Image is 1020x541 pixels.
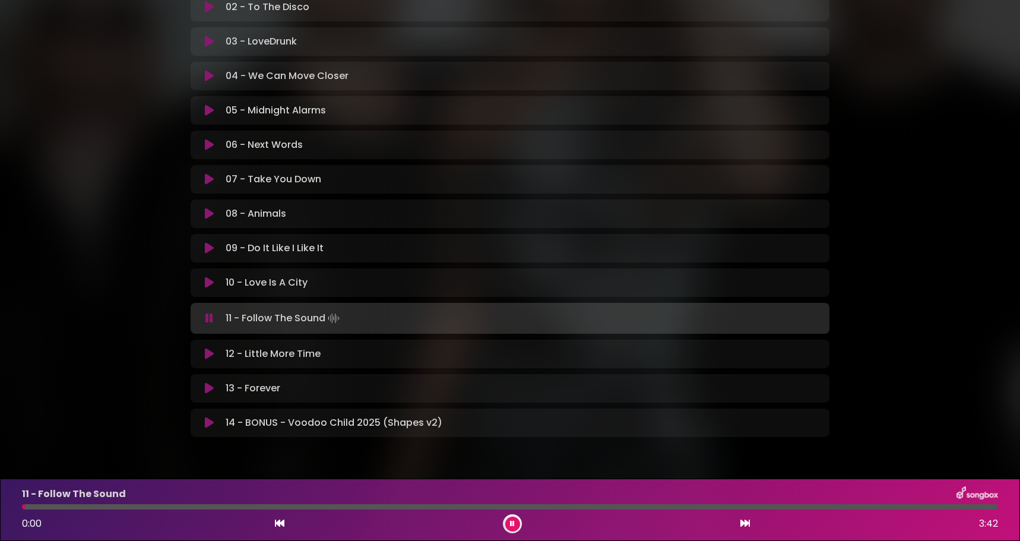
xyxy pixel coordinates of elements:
[226,381,280,396] p: 13 - Forever
[226,416,442,430] p: 14 - BONUS - Voodoo Child 2025 (Shapes v2)
[226,69,349,83] p: 04 - We Can Move Closer
[226,172,321,186] p: 07 - Take You Down
[226,310,342,327] p: 11 - Follow The Sound
[226,138,303,152] p: 06 - Next Words
[226,207,286,221] p: 08 - Animals
[325,310,342,327] img: waveform4.gif
[226,103,326,118] p: 05 - Midnight Alarms
[226,34,297,49] p: 03 - LoveDrunk
[226,241,324,255] p: 09 - Do It Like I Like It
[226,276,308,290] p: 10 - Love Is A City
[226,347,321,361] p: 12 - Little More Time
